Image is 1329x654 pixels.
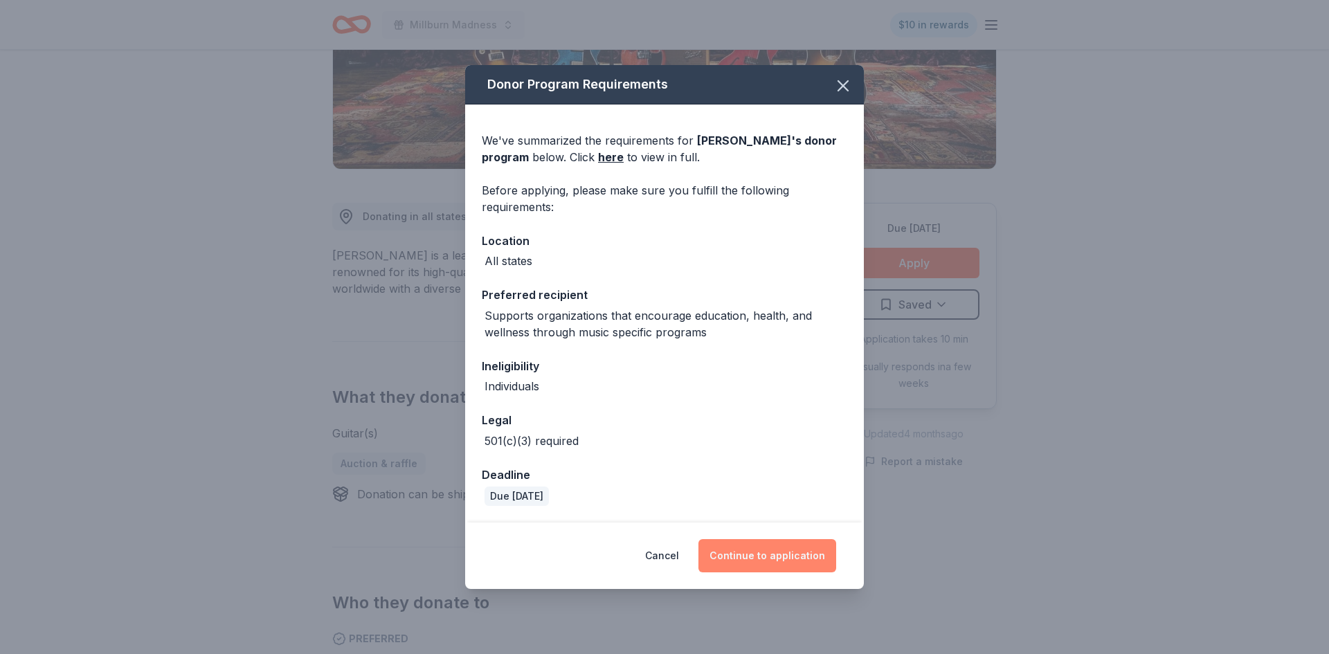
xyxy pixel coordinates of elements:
[482,132,847,165] div: We've summarized the requirements for below. Click to view in full.
[482,357,847,375] div: Ineligibility
[598,149,624,165] a: here
[485,307,847,340] div: Supports organizations that encourage education, health, and wellness through music specific prog...
[485,378,539,394] div: Individuals
[482,182,847,215] div: Before applying, please make sure you fulfill the following requirements:
[485,253,532,269] div: All states
[485,487,549,506] div: Due [DATE]
[645,539,679,572] button: Cancel
[482,286,847,304] div: Preferred recipient
[485,433,579,449] div: 501(c)(3) required
[698,539,836,572] button: Continue to application
[482,232,847,250] div: Location
[465,65,864,105] div: Donor Program Requirements
[482,411,847,429] div: Legal
[482,466,847,484] div: Deadline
